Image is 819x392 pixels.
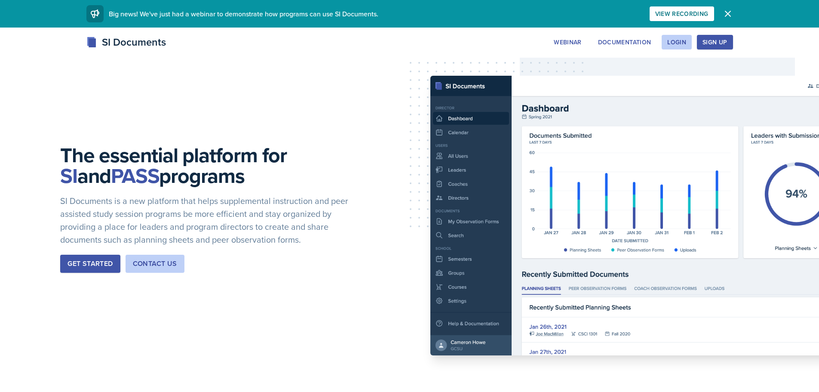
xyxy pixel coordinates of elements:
[650,6,714,21] button: View Recording
[126,255,184,273] button: Contact Us
[655,10,709,17] div: View Recording
[697,35,733,49] button: Sign Up
[109,9,378,19] span: Big news! We've just had a webinar to demonstrate how programs can use SI Documents.
[554,39,581,46] div: Webinar
[592,35,657,49] button: Documentation
[67,259,113,269] div: Get Started
[60,255,120,273] button: Get Started
[133,259,177,269] div: Contact Us
[662,35,692,49] button: Login
[667,39,686,46] div: Login
[86,34,166,50] div: SI Documents
[548,35,587,49] button: Webinar
[598,39,651,46] div: Documentation
[702,39,727,46] div: Sign Up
